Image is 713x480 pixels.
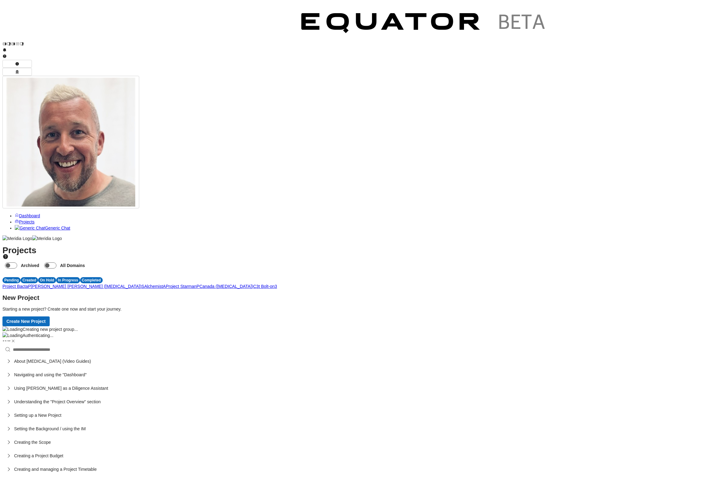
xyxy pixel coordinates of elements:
img: Customer Logo [291,2,558,46]
img: Meridia Logo [32,235,62,242]
a: AlchemistA [144,284,166,289]
button: Creating the Scope [2,435,711,449]
span: Authenticating... [23,333,53,338]
button: Navigating and using the "Dashboard" [2,368,711,381]
span: C [253,284,256,289]
button: Creating a Project Budget [2,449,711,463]
div: Created [21,277,38,283]
div: Pending [2,277,21,283]
a: Dashboard [15,213,40,218]
span: A [163,284,166,289]
img: Loading [2,332,23,339]
span: P [28,284,31,289]
span: S [141,284,144,289]
h1: Projects [2,247,711,271]
span: P [197,284,199,289]
label: All Domains [59,260,87,271]
button: Setting up a New Project [2,408,711,422]
button: Create New Project [2,316,50,326]
span: Creating new project group... [23,327,78,332]
img: Generic Chat [15,225,45,231]
a: Project BactaP [2,284,31,289]
img: Loading [2,326,23,332]
span: Projects [19,219,35,224]
img: Profile Icon [6,78,135,207]
button: Creating and managing a Project Timetable [2,463,711,476]
button: Setting the Background / using the IM [2,422,711,435]
button: Using [PERSON_NAME] as a Diligence Assistant [2,381,711,395]
button: Understanding the "Project Overview" section [2,395,711,408]
div: Completed [80,277,103,283]
span: Generic Chat [45,226,70,230]
img: Customer Logo [24,2,291,46]
a: Projects [15,219,35,224]
div: On Hold [38,277,56,283]
a: 3t Bolt-on3 [256,284,277,289]
a: Generic ChatGeneric Chat [15,226,70,230]
a: Canada ([MEDICAL_DATA])C [199,284,256,289]
a: [PERSON_NAME] [PERSON_NAME] ([MEDICAL_DATA])S [31,284,144,289]
label: Archived [20,260,42,271]
span: Dashboard [19,213,40,218]
div: In Progress [56,277,80,283]
button: About [MEDICAL_DATA] (Video Guides) [2,354,711,368]
p: Starting a new project? Create one now and start your journey. [2,306,711,312]
a: Project StarmanP [166,284,199,289]
span: 3 [275,284,277,289]
h2: New Project [2,295,711,301]
img: Meridia Logo [2,235,32,242]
